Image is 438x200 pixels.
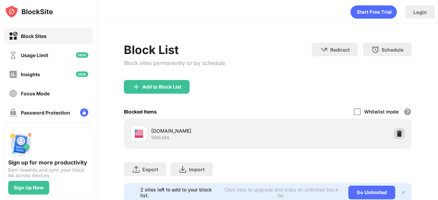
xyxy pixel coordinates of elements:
[21,110,70,116] div: Password Protection
[151,134,169,141] div: Website
[9,70,17,79] img: insights-off.svg
[330,47,350,53] div: Redirect
[76,71,88,77] img: new-icon.svg
[413,9,427,15] div: Login
[5,5,53,18] img: logo-blocksite.svg
[222,187,340,198] div: Click here to upgrade and enjoy an unlimited block list.
[189,166,205,172] div: Import
[21,71,40,77] div: Insights
[21,33,47,39] div: Block Sites
[350,5,397,19] div: animation
[21,91,50,96] div: Focus Mode
[8,132,33,156] img: push-signup.svg
[21,52,48,58] div: Usage Limit
[9,89,17,98] img: focus-off.svg
[14,185,44,190] div: Sign Up Now
[124,109,157,115] div: Blocked Items
[401,190,406,195] img: x-button.svg
[124,43,225,57] div: Block List
[124,59,225,66] div: Block sites permanently or by schedule
[151,127,268,134] div: [DOMAIN_NAME]
[348,186,395,199] div: Go Unlimited
[80,108,88,117] img: lock-menu.svg
[382,47,403,53] div: Schedule
[142,166,158,172] div: Export
[9,51,17,59] img: time-usage-off.svg
[8,167,89,178] div: Earn rewards and sync your block list across devices
[9,32,17,40] img: block-on.svg
[9,108,17,117] img: password-protection-off.svg
[76,52,88,58] img: new-icon.svg
[8,159,89,166] div: Sign up for more productivity
[140,187,218,198] div: 2 sites left to add to your block list.
[364,109,399,115] div: Whitelist mode
[142,84,181,90] div: Add to Block List
[135,130,143,138] img: favicons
